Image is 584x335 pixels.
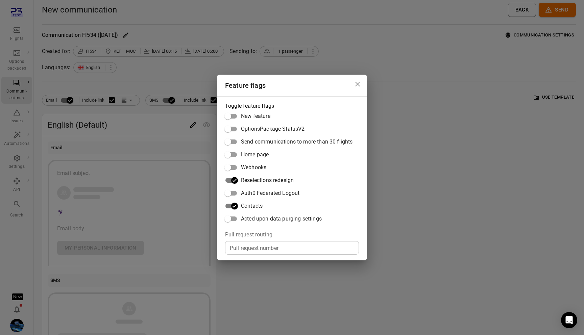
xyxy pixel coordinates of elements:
span: Contacts [241,202,263,210]
span: Acted upon data purging settings [241,215,322,223]
span: OptionsPackage StatusV2 [241,125,305,133]
span: Home page [241,151,269,159]
span: Send communications to more than 30 flights [241,138,352,146]
h2: Feature flags [217,75,367,96]
span: New feature [241,112,270,120]
legend: Toggle feature flags [225,102,274,110]
div: Open Intercom Messenger [561,312,577,328]
span: Reselections redesign [241,176,294,184]
span: Auth0 Federated Logout [241,189,299,197]
span: Webhooks [241,163,266,172]
button: Close dialog [351,77,364,91]
legend: Pull request routing [225,231,272,238]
